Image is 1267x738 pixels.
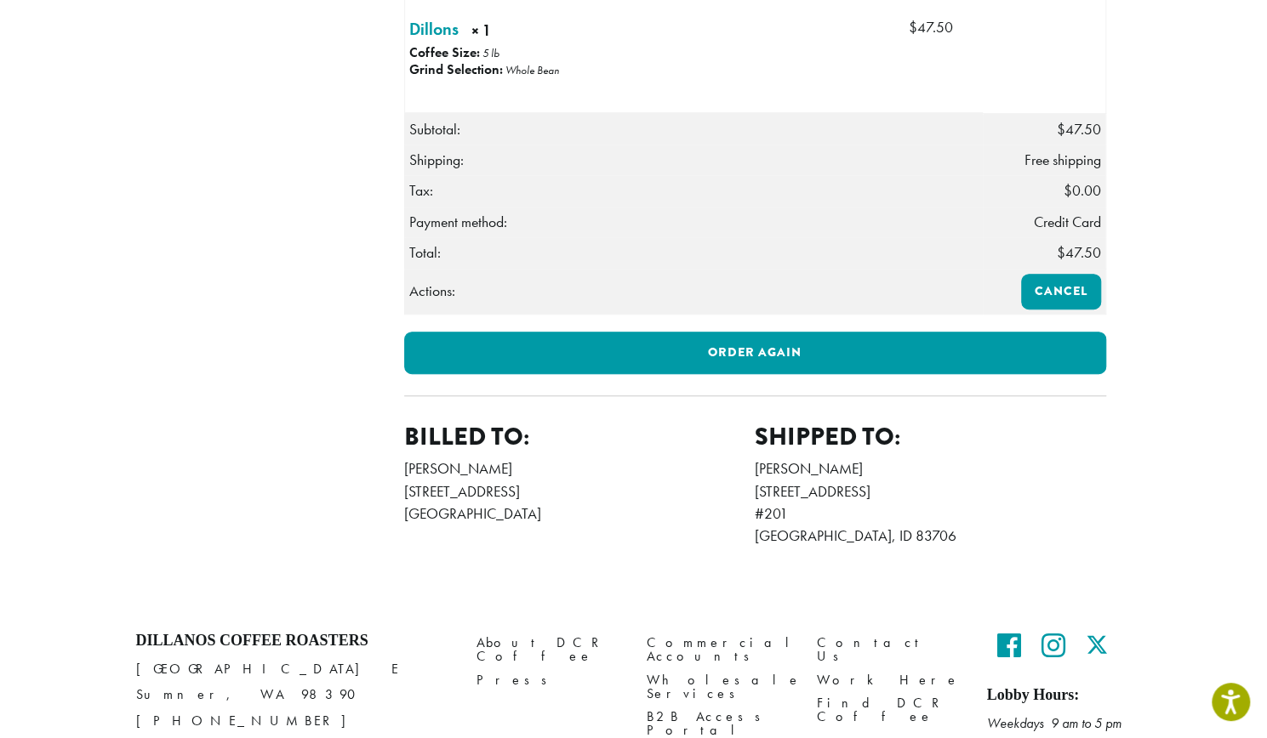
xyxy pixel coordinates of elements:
[817,668,962,691] a: Work Here
[987,686,1132,705] h5: Lobby Hours:
[1064,181,1072,200] span: $
[909,18,953,37] bdi: 47.50
[1064,181,1101,200] span: 0.00
[987,714,1121,732] em: Weekdays 9 am to 5 pm
[409,16,459,42] a: Dillons
[755,457,1106,548] address: [PERSON_NAME] [STREET_ADDRESS] #201 [GEOGRAPHIC_DATA], ID 83706
[1057,120,1065,139] span: $
[647,668,791,705] a: Wholesale Services
[136,656,451,733] p: [GEOGRAPHIC_DATA] E Sumner, WA 98390 [PHONE_NUMBER]
[471,20,541,46] strong: × 1
[404,113,983,145] th: Subtotal:
[404,207,983,237] th: Payment method:
[409,43,480,61] strong: Coffee Size:
[505,63,559,77] p: Whole Bean
[1057,120,1101,139] span: 47.50
[404,269,983,314] th: Actions:
[983,207,1105,237] td: Credit Card
[817,632,962,668] a: Contact Us
[482,46,499,60] p: 5 lb
[1057,243,1065,262] span: $
[909,18,917,37] span: $
[404,422,756,451] h2: Billed to:
[477,632,621,668] a: About DCR Coffee
[1057,243,1101,262] span: 47.50
[404,332,1106,374] a: Order again
[404,457,756,525] address: [PERSON_NAME] [STREET_ADDRESS] [GEOGRAPHIC_DATA]
[404,237,983,269] th: Total:
[755,422,1106,451] h2: Shipped to:
[404,145,983,175] th: Shipping:
[404,175,983,206] th: Tax:
[136,632,451,650] h4: Dillanos Coffee Roasters
[817,691,962,728] a: Find DCR Coffee
[409,60,503,78] strong: Grind Selection:
[1021,274,1101,309] a: Cancel order 366584
[647,632,791,668] a: Commercial Accounts
[477,668,621,691] a: Press
[983,145,1105,175] td: Free shipping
